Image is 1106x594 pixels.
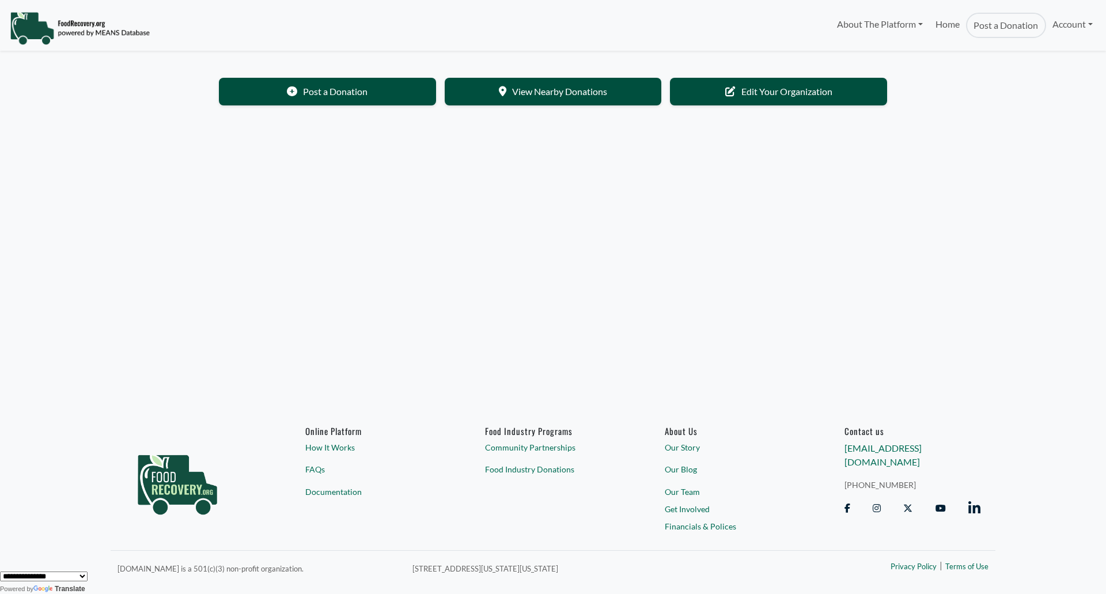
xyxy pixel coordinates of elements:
span: | [940,558,942,572]
p: [DOMAIN_NAME] is a 501(c)(3) non-profit organization. [118,561,399,575]
a: Translate [33,585,85,593]
a: About Us [665,426,801,436]
a: Financials & Polices [665,520,801,532]
a: Privacy Policy [891,561,937,573]
a: Get Involved [665,503,801,515]
a: Home [929,13,966,38]
img: NavigationLogo_FoodRecovery-91c16205cd0af1ed486a0f1a7774a6544ea792ac00100771e7dd3ec7c0e58e41.png [10,11,150,46]
a: Food Industry Donations [485,463,621,475]
a: FAQs [305,463,441,475]
h6: Online Platform [305,426,441,436]
h6: Contact us [844,426,980,436]
a: Edit Your Organization [670,78,887,105]
a: Community Partnerships [485,441,621,453]
a: How It Works [305,441,441,453]
a: Our Blog [665,463,801,475]
img: Google Translate [33,585,55,593]
img: food_recovery_green_logo-76242d7a27de7ed26b67be613a865d9c9037ba317089b267e0515145e5e51427.png [126,426,229,535]
a: Our Story [665,441,801,453]
p: [STREET_ADDRESS][US_STATE][US_STATE] [412,561,767,575]
a: Our Team [665,486,801,498]
a: Post a Donation [219,78,436,105]
a: [PHONE_NUMBER] [844,479,980,491]
h6: Food Industry Programs [485,426,621,436]
a: Post a Donation [966,13,1046,38]
a: [EMAIL_ADDRESS][DOMAIN_NAME] [844,442,922,467]
a: Account [1046,13,1099,36]
a: Terms of Use [945,561,988,573]
a: About The Platform [830,13,929,36]
a: Documentation [305,486,441,498]
a: View Nearby Donations [445,78,662,105]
